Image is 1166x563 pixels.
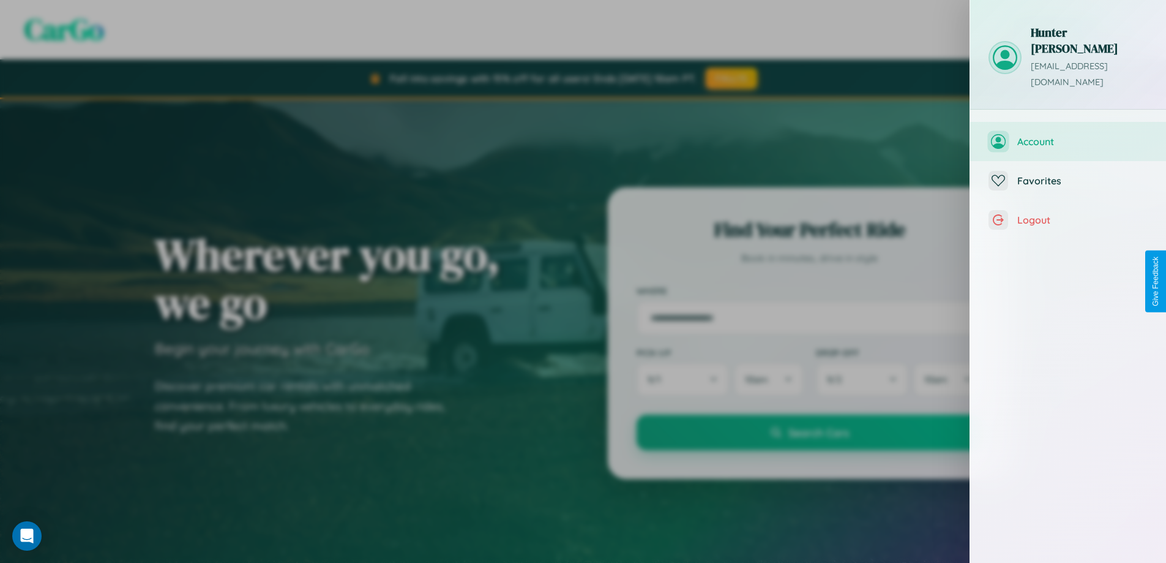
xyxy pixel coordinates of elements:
p: [EMAIL_ADDRESS][DOMAIN_NAME] [1031,59,1148,91]
span: Favorites [1017,175,1148,187]
h3: Hunter [PERSON_NAME] [1031,25,1148,56]
button: Logout [970,200,1166,240]
div: Give Feedback [1151,257,1160,306]
span: Logout [1017,214,1148,226]
div: Open Intercom Messenger [12,521,42,551]
button: Account [970,122,1166,161]
button: Favorites [970,161,1166,200]
span: Account [1017,135,1148,148]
